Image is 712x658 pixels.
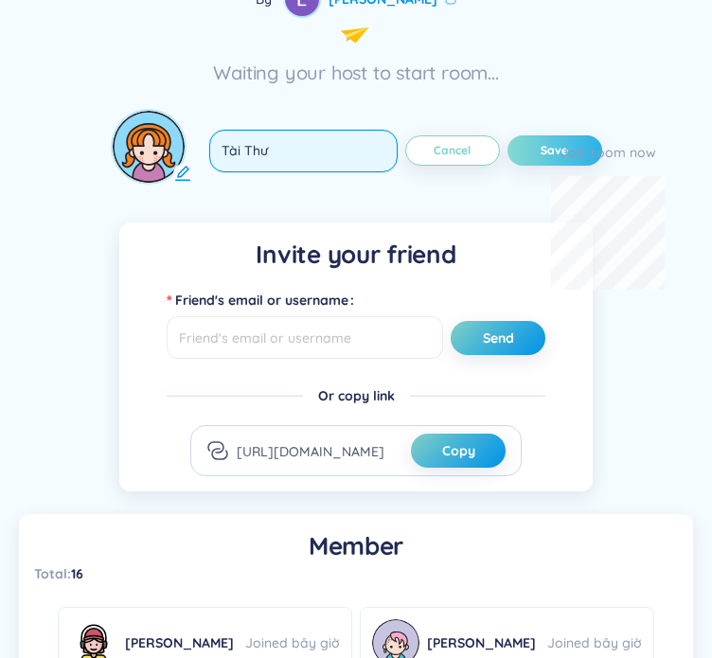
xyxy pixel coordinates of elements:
[34,563,71,584] span: Total :
[167,316,443,359] input: Friend's email or username
[451,321,545,355] button: Send
[547,632,642,653] div: Joined bây giờ
[551,142,665,163] div: Join room now
[213,60,498,86] div: Waiting your host to start room...
[507,135,602,166] button: Save
[71,563,83,584] span: 16
[245,632,340,653] div: Joined bây giờ
[427,632,536,653] span: [PERSON_NAME]
[167,285,362,315] label: Friend's email or username
[541,143,568,158] span: Save
[483,329,514,347] span: Send
[309,529,403,563] h1: Member
[434,143,470,158] span: Cancel
[442,441,475,460] span: Copy
[405,135,500,166] button: Cancel
[134,238,578,272] h1: Invite your friend
[113,111,185,183] img: avatar
[125,632,234,653] span: [PERSON_NAME]
[303,382,410,410] div: Or copy link
[237,441,384,460] div: [URL][DOMAIN_NAME]
[411,434,506,468] button: Copy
